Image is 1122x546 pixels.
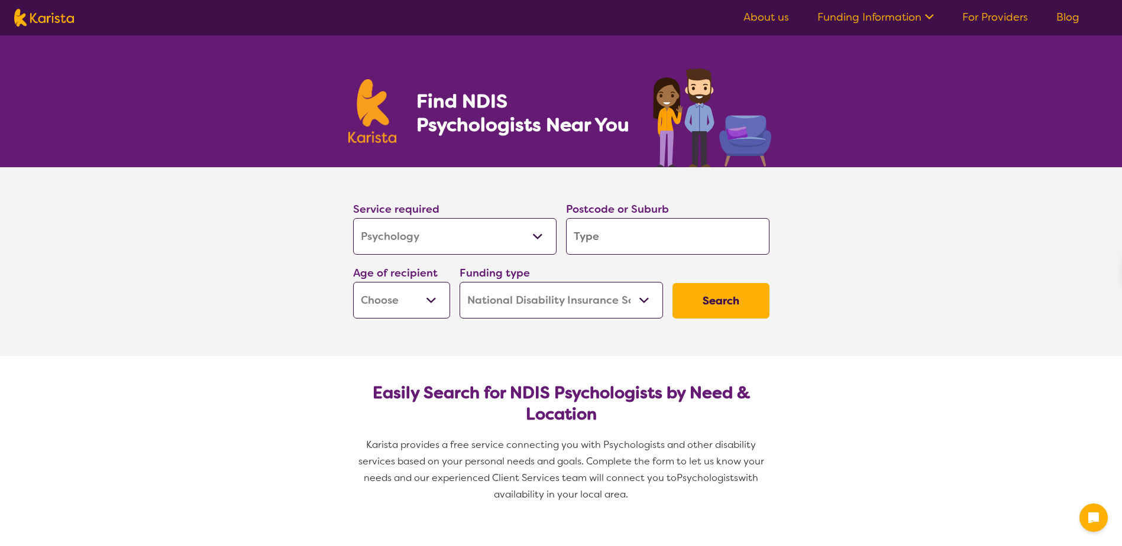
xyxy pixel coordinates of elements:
input: Type [566,218,769,255]
a: Blog [1056,10,1079,24]
span: Psychologists [677,472,738,484]
h1: Find NDIS Psychologists Near You [416,89,635,136]
img: Karista logo [14,9,74,27]
label: Service required [353,202,439,216]
img: Karista logo [348,79,397,143]
a: About us [743,10,789,24]
a: Funding Information [817,10,934,24]
span: Karista provides a free service connecting you with Psychologists and other disability services b... [358,438,767,484]
label: Funding type [460,266,530,280]
h2: Easily Search for NDIS Psychologists by Need & Location [363,382,760,425]
label: Postcode or Suburb [566,202,669,216]
a: For Providers [962,10,1028,24]
img: psychology [649,64,774,167]
label: Age of recipient [353,266,438,280]
button: Search [672,283,769,318]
